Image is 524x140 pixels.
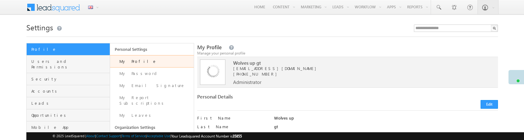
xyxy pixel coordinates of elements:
a: My Report Subscriptions [110,92,194,109]
a: Contact Support [96,134,121,138]
span: Administrator [233,79,261,85]
div: Personal Details [197,94,344,103]
span: Leads [31,100,109,106]
a: About [86,134,95,138]
div: Wolves up [274,115,498,124]
a: My Email Signature [110,80,194,92]
span: Security [31,76,109,82]
label: Last Name [197,124,267,129]
a: Organization Settings [110,121,194,133]
a: Accounts [27,85,110,97]
div: Manage your personal profile [197,50,498,56]
a: Opportunities [27,109,110,121]
a: My Password [110,68,194,80]
span: My Profile [197,44,222,51]
span: Accounts [31,88,109,94]
a: My Profile [110,55,194,68]
span: Your Leadsquared Account Number is [171,134,242,138]
span: Users and Permissions [31,59,109,70]
div: gt [274,124,498,133]
a: Personal Settings [110,43,194,55]
a: Mobile App [27,121,110,133]
span: Profile [31,46,109,52]
span: 35855 [233,134,242,138]
a: Acceptable Use [147,134,170,138]
a: Security [27,73,110,85]
button: Edit [481,100,498,109]
span: Settings [26,22,53,32]
span: [EMAIL_ADDRESS][DOMAIN_NAME] [233,66,474,71]
span: [PHONE_NUMBER] [233,71,280,77]
span: © 2025 LeadSquared | | | | | [52,133,242,139]
a: Profile [27,43,110,55]
label: First Name [197,115,267,121]
a: Leads [27,97,110,109]
span: Opportunities [31,112,109,118]
a: Users and Permissions [27,55,110,73]
a: Terms of Service [122,134,146,138]
a: My Leaves [110,109,194,121]
span: Mobile App [31,125,109,130]
span: Wolves up gt [233,60,474,66]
